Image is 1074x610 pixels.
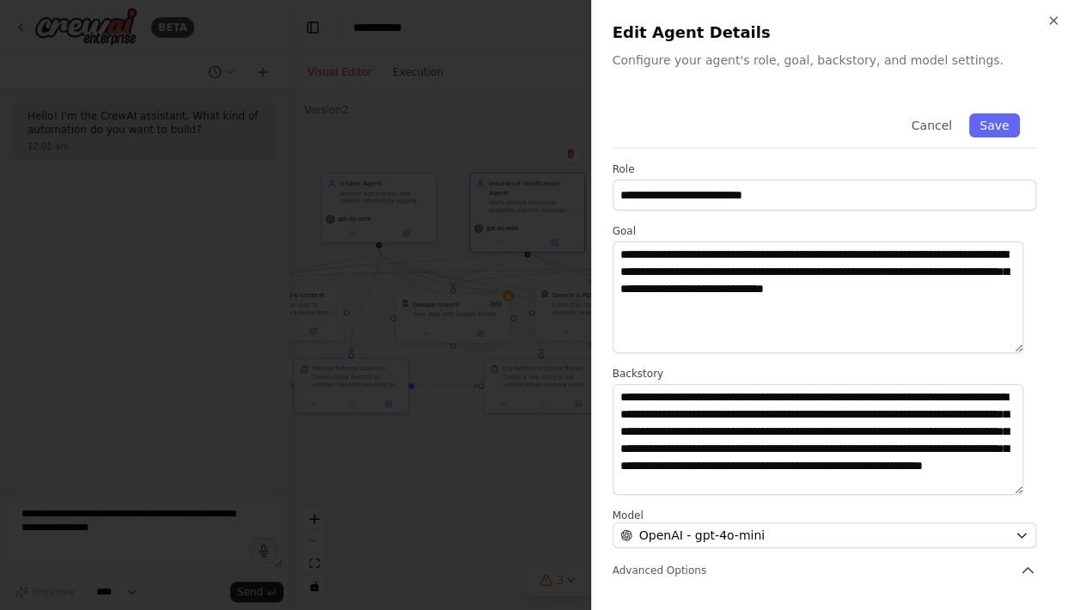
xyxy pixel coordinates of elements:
[613,522,1037,548] button: OpenAI - gpt-4o-mini
[613,224,1037,238] label: Goal
[613,367,1037,381] label: Backstory
[613,509,1037,522] label: Model
[639,527,765,544] span: OpenAI - gpt-4o-mini
[613,562,1037,579] button: Advanced Options
[613,162,1037,176] label: Role
[900,113,961,137] button: Cancel
[613,21,1054,45] h2: Edit Agent Details
[969,113,1019,137] button: Save
[613,564,706,577] span: Advanced Options
[613,52,1054,69] p: Configure your agent's role, goal, backstory, and model settings.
